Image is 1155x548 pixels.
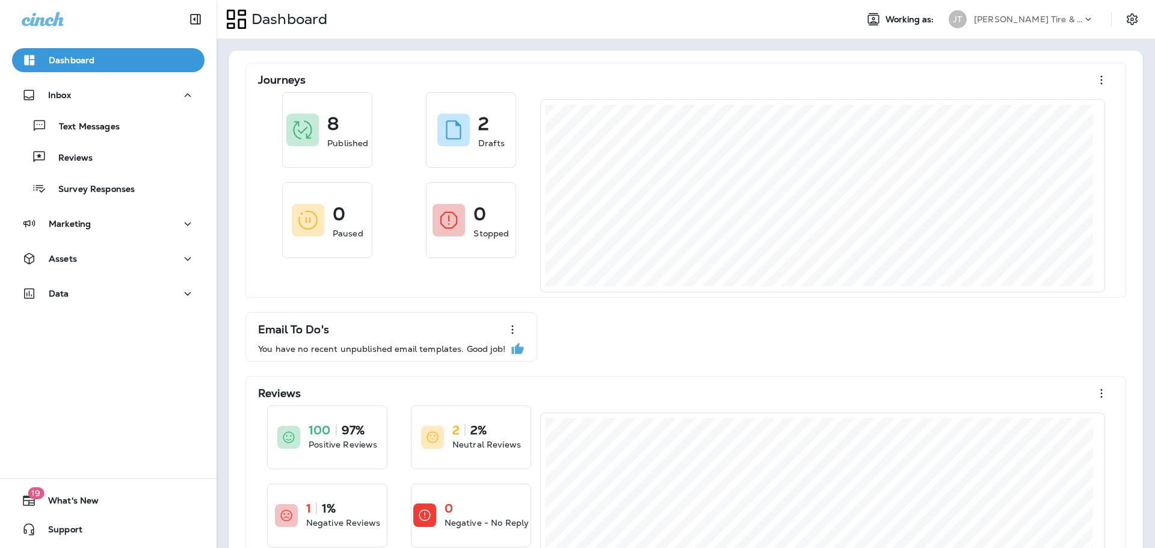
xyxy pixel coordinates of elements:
[452,439,521,451] p: Neutral Reviews
[306,517,380,529] p: Negative Reviews
[333,208,345,220] p: 0
[247,10,327,28] p: Dashboard
[306,502,311,514] p: 1
[179,7,212,31] button: Collapse Sidebar
[12,144,205,170] button: Reviews
[452,424,460,436] p: 2
[445,517,529,529] p: Negative - No Reply
[12,212,205,236] button: Marketing
[974,14,1082,24] p: [PERSON_NAME] Tire & Auto
[46,153,93,164] p: Reviews
[49,254,77,263] p: Assets
[470,424,487,436] p: 2%
[47,122,120,133] p: Text Messages
[49,289,69,298] p: Data
[473,227,509,239] p: Stopped
[473,208,486,220] p: 0
[445,502,453,514] p: 0
[478,118,489,130] p: 2
[49,55,94,65] p: Dashboard
[327,118,339,130] p: 8
[12,282,205,306] button: Data
[12,113,205,138] button: Text Messages
[949,10,967,28] div: JT
[12,517,205,541] button: Support
[1121,8,1143,30] button: Settings
[12,48,205,72] button: Dashboard
[46,184,135,195] p: Survey Responses
[28,487,44,499] span: 19
[258,324,329,336] p: Email To Do's
[327,137,368,149] p: Published
[342,424,365,436] p: 97%
[478,137,505,149] p: Drafts
[48,90,71,100] p: Inbox
[322,502,336,514] p: 1%
[885,14,937,25] span: Working as:
[258,344,505,354] p: You have no recent unpublished email templates. Good job!
[12,488,205,513] button: 19What's New
[12,247,205,271] button: Assets
[258,74,306,86] p: Journeys
[49,219,91,229] p: Marketing
[309,439,377,451] p: Positive Reviews
[333,227,363,239] p: Paused
[12,83,205,107] button: Inbox
[36,525,82,539] span: Support
[258,387,301,399] p: Reviews
[36,496,99,510] span: What's New
[309,424,330,436] p: 100
[12,176,205,201] button: Survey Responses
